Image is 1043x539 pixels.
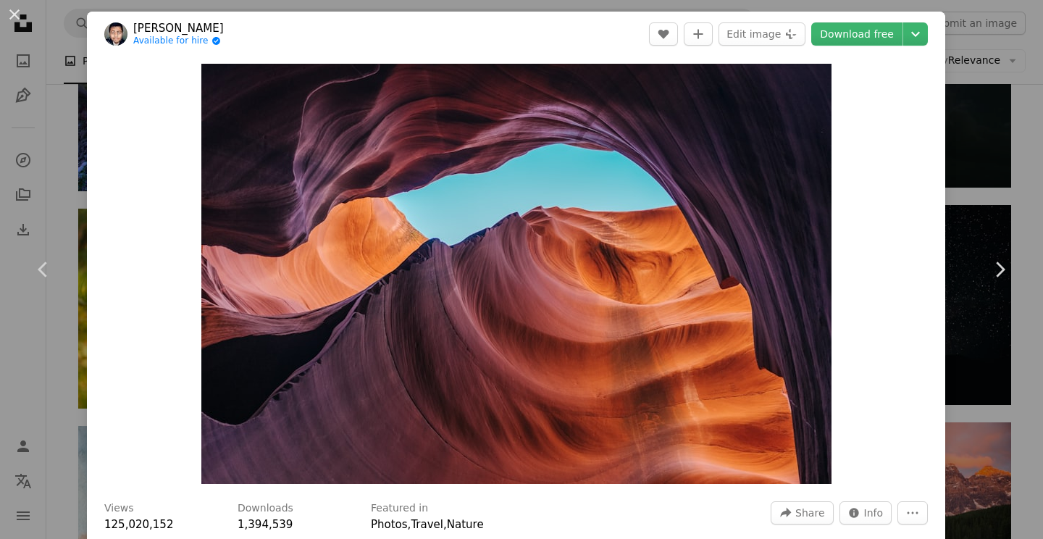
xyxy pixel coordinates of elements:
a: [PERSON_NAME] [133,21,224,35]
span: Share [795,502,824,524]
span: , [408,518,411,531]
a: Photos [371,518,408,531]
button: Stats about this image [839,501,892,525]
a: Travel [411,518,443,531]
h3: Views [104,501,134,516]
button: More Actions [897,501,928,525]
span: , [443,518,447,531]
h3: Featured in [371,501,428,516]
button: Edit image [719,22,805,46]
h3: Downloads [238,501,293,516]
a: Available for hire [133,35,224,47]
button: Choose download size [903,22,928,46]
img: Go to Ashim D’Silva's profile [104,22,127,46]
span: 125,020,152 [104,518,173,531]
span: 1,394,539 [238,518,293,531]
button: Like [649,22,678,46]
button: Share this image [771,501,833,525]
a: Next [956,200,1043,339]
button: Zoom in on this image [201,64,832,484]
a: Download free [811,22,902,46]
button: Add to Collection [684,22,713,46]
a: Nature [447,518,484,531]
span: Info [864,502,884,524]
img: scenery of mountain canyon [201,64,832,484]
